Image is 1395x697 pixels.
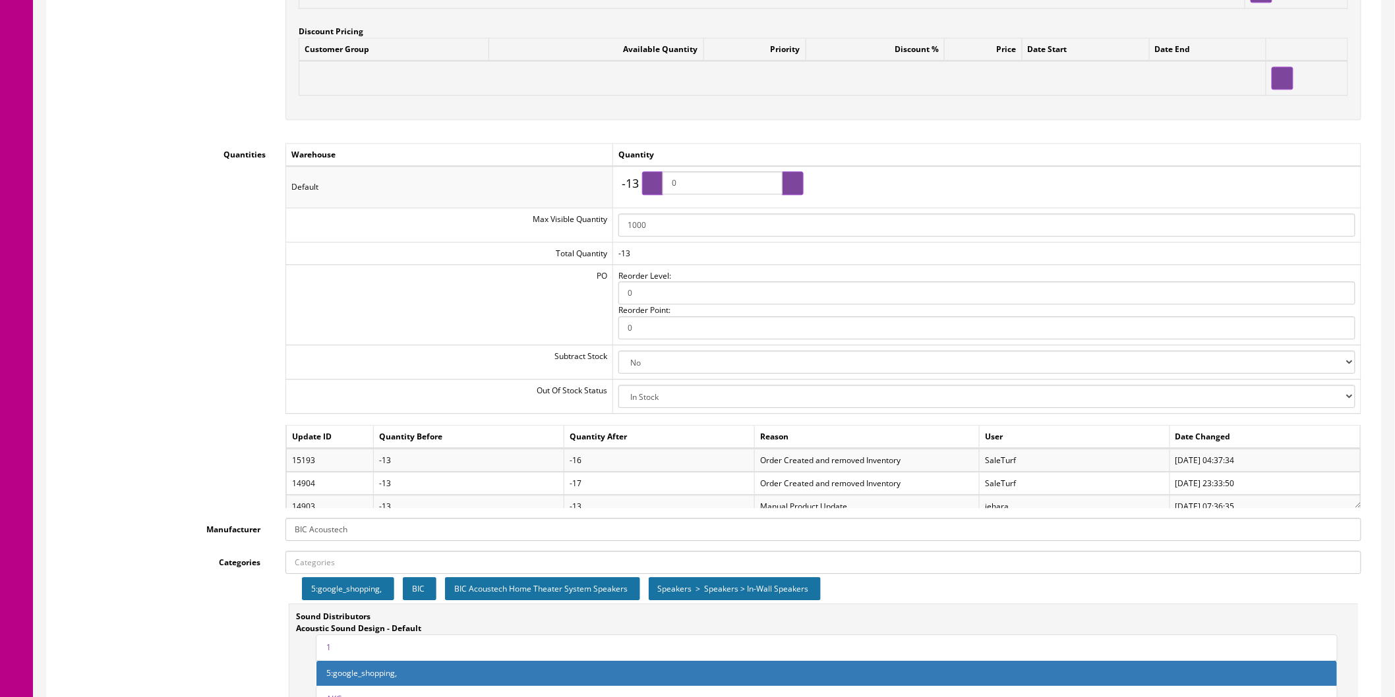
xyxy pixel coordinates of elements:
[32,211,1069,223] li: Recommended Power: 10-175 [PERSON_NAME] per channel, 375 [PERSON_NAME] Dynamic Peak
[374,472,564,494] td: -13
[5,22,88,34] b: Acoustech HT-8W
[32,175,1069,187] li: Drivers: 1" titanium dome tweeter, 2 1/2" poly midrange, and 8" high power cone
[1022,38,1149,61] td: Date Start
[1170,472,1360,494] td: [DATE] 23:33:50
[32,187,1069,199] li: Magnetic Shielding: YES
[302,577,394,600] div: 5:google_shopping,
[32,140,1069,152] li: Design: Three-way in wall speaker system.
[32,128,1069,140] li: Price (MSRP): $419 / Pair
[980,426,1170,448] td: User
[806,38,944,61] td: Discount %
[219,557,266,568] span: Categories
[755,426,980,448] td: Reason
[296,611,371,622] strong: Sound Distributors
[286,242,613,265] td: Total Quantity
[1170,449,1360,471] td: [DATE] 04:37:34
[296,623,421,634] strong: Acoustic Sound Design - Default
[287,495,374,517] td: 14903
[5,11,1069,117] p: The state-of-the-art 3-way HT-8W in-wall speakers were specifically developed to exceed the deman...
[1170,426,1360,448] td: Date Changed
[612,265,1361,345] td: Reorder Level: Reorder Point:
[299,38,489,61] td: Customer Group
[286,166,613,208] td: Default
[32,258,1069,270] li: Warranty: 7 Years Parts- Limited Warranty
[287,472,374,494] td: 14904
[533,213,607,225] span: Max Visible Quantity
[286,143,613,166] td: Warehouse
[564,472,755,494] td: -17
[649,577,821,600] div: Speakers > Speakers > In-Wall Speakers
[612,143,1361,166] td: Quantity
[285,518,1361,541] input: Manufacturer
[612,242,1361,265] td: -13
[564,449,755,471] td: -16
[755,449,980,471] td: Order Created and removed Inventory
[287,449,374,471] td: 15193
[5,105,63,117] b: Specification
[32,163,1069,175] li: Sensitivity: 90dB @ 1 watt, 1 meter
[564,495,755,517] td: -13
[285,551,1361,574] input: Categories
[326,642,331,653] a: 1
[489,38,703,61] td: Available Quantity
[374,449,564,471] td: -13
[1170,495,1360,517] td: [DATE] 07:36:35
[980,449,1170,471] td: SaleTurf
[755,495,980,517] td: Manual Product Update
[32,223,1069,235] li: Impedance: 8 ohms
[374,426,564,448] td: Quantity Before
[755,472,980,494] td: Order Created and removed Inventory
[32,246,1069,258] li: Weight: 9 lbs/Pair
[326,667,397,679] a: 5:google_shopping,
[57,143,276,161] label: Quantities
[703,38,806,61] td: Priority
[618,172,642,196] span: -13
[32,199,1069,211] li: Gold-Plated Terminals:YES
[980,495,1170,517] td: jehara
[1149,38,1266,61] td: Date End
[286,345,613,379] td: Subtract Stock
[206,524,266,535] span: Manufacturer
[374,495,564,517] td: -13
[287,426,374,448] td: Update ID
[537,385,607,396] span: Out Of Stock Status
[299,20,363,38] label: Discount Pricing
[980,472,1170,494] td: SaleTurf
[32,152,1069,163] li: Frequency Response: 35Hz-25KHz (+/- 3dB)
[286,265,613,345] td: PO
[403,577,436,600] div: BIC
[32,235,1069,246] li: Dimensions: 14"H x 10 1/8"W x 3 3/4"D.......Wall Cut-Out-Size= 12 1/2"H x 8 3/4"W
[445,577,639,600] div: BIC Acoustech Home Theater System Speakers
[945,38,1023,61] td: Price
[564,426,755,448] td: Quantity After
